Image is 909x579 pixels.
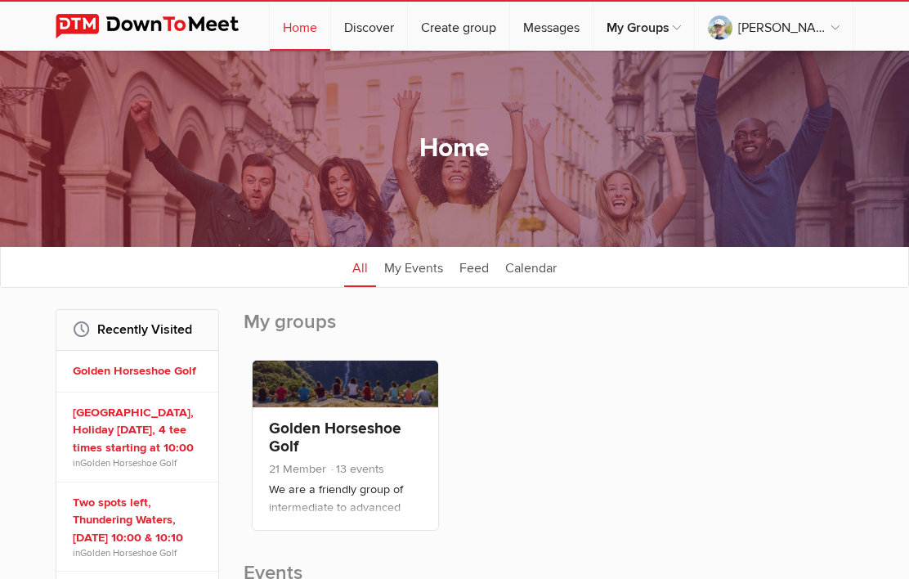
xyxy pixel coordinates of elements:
span: in [73,546,207,559]
a: My Groups [593,2,694,51]
a: Golden Horseshoe Golf [269,419,401,456]
a: Golden Horseshoe Golf [73,362,207,380]
h2: My groups [244,309,853,352]
a: Messages [510,2,593,51]
p: We are a friendly group of intermediate to advanced golfers who play up to 6 times per week in th... [269,481,422,563]
a: Golden Horseshoe Golf [80,547,177,559]
a: Golden Horseshoe Golf [80,457,177,469]
span: 13 events [329,462,384,476]
a: My Events [376,246,451,287]
a: Home [270,2,330,51]
a: Create group [408,2,509,51]
span: in [73,456,207,469]
a: All [344,246,376,287]
img: DownToMeet [56,14,264,38]
a: [GEOGRAPHIC_DATA], Holiday [DATE], 4 tee times starting at 10:00 [73,404,207,457]
a: Feed [451,246,497,287]
span: 21 Member [269,462,326,476]
a: [PERSON_NAME] [695,2,853,51]
a: Discover [331,2,407,51]
a: Calendar [497,246,565,287]
a: Two spots left, Thundering Waters, [DATE] 10:00 & 10:10 [73,494,207,547]
h1: Home [419,132,490,166]
h2: Recently Visited [73,310,202,349]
